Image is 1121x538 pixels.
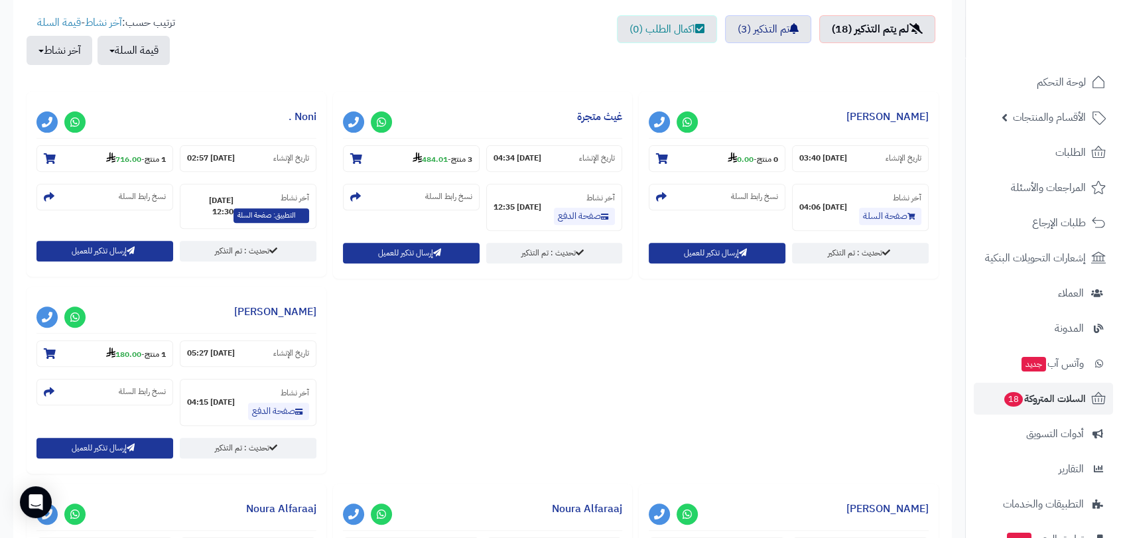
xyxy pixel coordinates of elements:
small: - [413,152,472,165]
small: آخر نشاط [281,387,309,399]
a: تحديث : تم التذكير [180,241,316,261]
a: Noni . [289,109,316,125]
strong: 3 منتج [451,153,472,165]
strong: [DATE] 04:34 [494,153,541,164]
a: السلات المتروكة18 [974,383,1113,415]
span: العملاء [1058,284,1084,303]
strong: [DATE] 12:35 [494,202,541,213]
strong: 484.01 [413,153,448,165]
span: المدونة [1055,319,1084,338]
button: إرسال تذكير للعميل [36,241,173,261]
a: صفحة الدفع [554,208,615,225]
a: طلبات الإرجاع [974,207,1113,239]
a: قيمة السلة [37,15,81,31]
small: تاريخ الإنشاء [579,153,615,164]
span: طلبات الإرجاع [1032,214,1086,232]
small: تاريخ الإنشاء [886,153,921,164]
span: التطبيق: صفحة السلة [233,208,309,223]
a: صفحة الدفع [248,403,309,420]
a: تحديث : تم التذكير [486,243,623,263]
a: المراجعات والأسئلة [974,172,1113,204]
button: إرسال تذكير للعميل [343,243,480,263]
a: تحديث : تم التذكير [792,243,929,263]
section: 3 منتج-484.01 [343,145,480,172]
a: لم يتم التذكير (18) [819,15,935,43]
small: آخر نشاط [586,192,615,204]
span: الأقسام والمنتجات [1013,108,1086,127]
section: نسخ رابط السلة [36,184,173,210]
span: التقارير [1059,460,1084,478]
span: السلات المتروكة [1003,389,1086,408]
small: نسخ رابط السلة [119,191,166,202]
span: وآتس آب [1020,354,1084,373]
a: تم التذكير (3) [725,15,811,43]
small: نسخ رابط السلة [425,191,472,202]
strong: 1 منتج [145,153,166,165]
button: قيمة السلة [98,36,170,65]
button: آخر نشاط [27,36,92,65]
strong: [DATE] 04:15 [187,397,235,408]
button: إرسال تذكير للعميل [36,438,173,458]
small: - [728,152,778,165]
strong: [DATE] 03:40 [799,153,847,164]
a: المدونة [974,312,1113,344]
span: جديد [1022,357,1046,371]
section: نسخ رابط السلة [36,379,173,405]
section: 1 منتج-180.00 [36,340,173,367]
span: التطبيقات والخدمات [1003,495,1084,513]
small: آخر نشاط [893,192,921,204]
strong: [DATE] 04:06 [799,202,847,213]
span: إشعارات التحويلات البنكية [985,249,1086,267]
strong: 180.00 [106,348,141,360]
strong: 0.00 [728,153,754,165]
a: غيث متجرة [577,109,622,125]
span: الطلبات [1055,143,1086,162]
a: إشعارات التحويلات البنكية [974,242,1113,274]
small: آخر نشاط [281,192,309,204]
button: إرسال تذكير للعميل [649,243,785,263]
small: تاريخ الإنشاء [273,153,309,164]
strong: 1 منتج [145,348,166,360]
a: [PERSON_NAME] [846,501,929,517]
small: نسخ رابط السلة [731,191,778,202]
section: 0 منتج-0.00 [649,145,785,172]
a: [PERSON_NAME] [846,109,929,125]
ul: ترتيب حسب: - [27,15,175,65]
a: اكمال الطلب (0) [617,15,717,43]
a: التطبيقات والخدمات [974,488,1113,520]
strong: 0 منتج [757,153,778,165]
strong: [DATE] 02:57 [187,153,235,164]
section: نسخ رابط السلة [343,184,480,210]
a: تحديث : تم التذكير [180,438,316,458]
div: Open Intercom Messenger [20,486,52,518]
small: - [106,152,166,165]
strong: [DATE] 05:27 [187,348,235,359]
a: أدوات التسويق [974,418,1113,450]
span: أدوات التسويق [1026,425,1084,443]
a: Noura Alfaraaj [552,501,622,517]
section: 1 منتج-716.00 [36,145,173,172]
a: وآتس آبجديد [974,348,1113,379]
a: التقارير [974,453,1113,485]
small: تاريخ الإنشاء [273,348,309,359]
span: 18 [1004,392,1023,407]
a: [PERSON_NAME] [234,304,316,320]
a: Noura Alfaraaj [246,501,316,517]
a: الطلبات [974,137,1113,168]
a: العملاء [974,277,1113,309]
a: آخر نشاط [85,15,122,31]
section: نسخ رابط السلة [649,184,785,210]
small: - [106,347,166,360]
span: المراجعات والأسئلة [1011,178,1086,197]
small: نسخ رابط السلة [119,386,166,397]
span: لوحة التحكم [1037,73,1086,92]
a: لوحة التحكم [974,66,1113,98]
strong: 716.00 [106,153,141,165]
strong: [DATE] 12:30 [187,195,233,218]
a: صفحة السلة [859,208,921,225]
